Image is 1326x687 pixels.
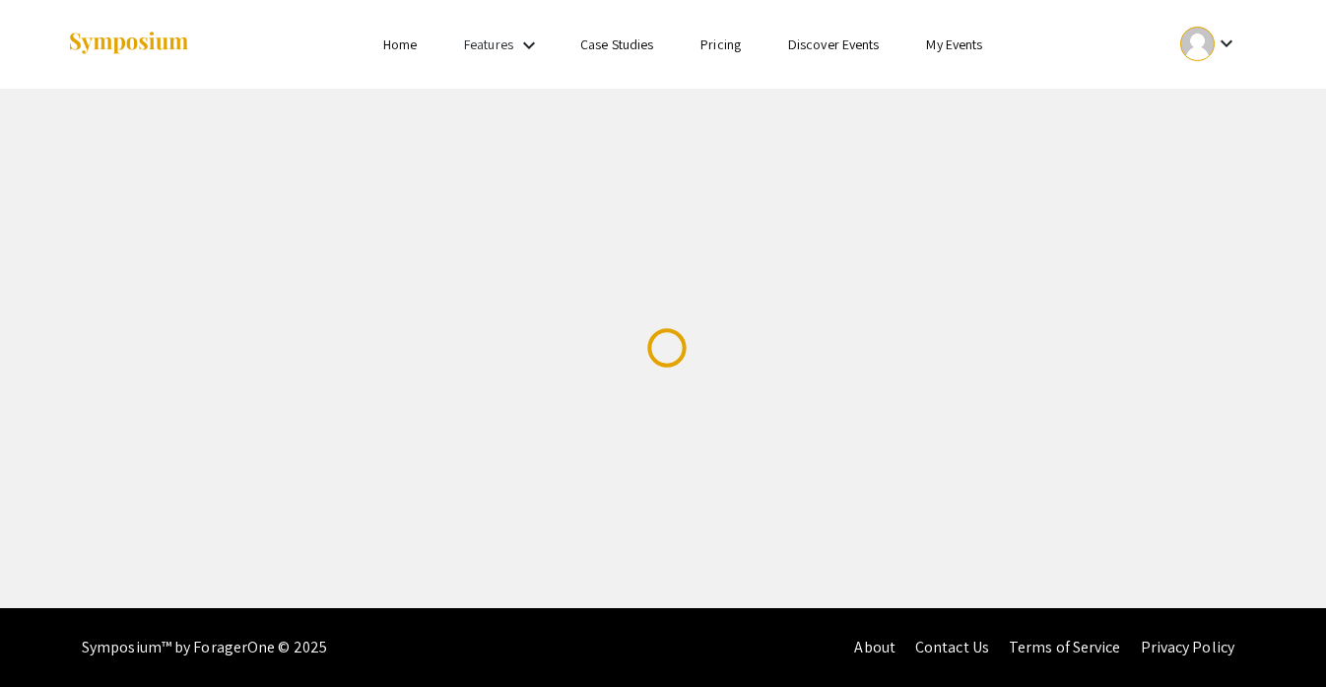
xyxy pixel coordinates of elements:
[464,35,513,53] a: Features
[82,608,327,687] div: Symposium™ by ForagerOne © 2025
[580,35,653,53] a: Case Studies
[926,35,982,53] a: My Events
[1009,637,1121,657] a: Terms of Service
[788,35,880,53] a: Discover Events
[1141,637,1234,657] a: Privacy Policy
[1215,32,1238,55] mat-icon: Expand account dropdown
[383,35,417,53] a: Home
[700,35,741,53] a: Pricing
[1160,22,1259,66] button: Expand account dropdown
[854,637,895,657] a: About
[67,31,190,57] img: Symposium by ForagerOne
[517,34,541,57] mat-icon: Expand Features list
[915,637,989,657] a: Contact Us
